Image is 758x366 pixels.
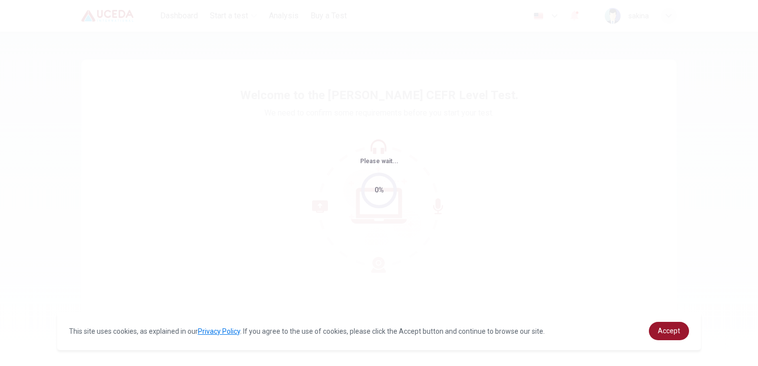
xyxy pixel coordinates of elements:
div: cookieconsent [57,312,701,350]
div: 0% [375,184,384,196]
a: Privacy Policy [198,327,240,335]
span: Please wait... [360,158,398,165]
span: This site uses cookies, as explained in our . If you agree to the use of cookies, please click th... [69,327,545,335]
a: dismiss cookie message [649,322,689,340]
span: Accept [658,327,680,335]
